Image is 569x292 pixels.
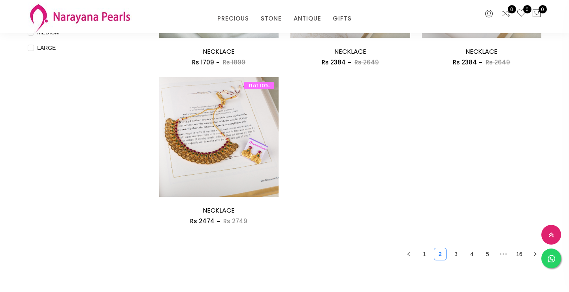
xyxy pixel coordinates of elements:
[244,82,274,89] span: flat 10%
[532,9,541,19] button: 0
[513,248,526,260] li: 16
[481,248,494,260] li: 5
[466,248,478,260] a: 4
[486,58,510,66] span: Rs 2649
[434,248,446,260] a: 2
[334,47,366,56] a: NECKLACE
[482,248,494,260] a: 5
[508,5,516,13] span: 0
[322,58,346,66] span: Rs 2384
[453,58,477,66] span: Rs 2384
[516,9,526,19] a: 0
[203,206,235,215] a: NECKLACE
[217,13,249,24] a: PRECIOUS
[418,248,431,260] li: 1
[450,248,462,260] a: 3
[501,9,511,19] a: 0
[333,13,351,24] a: GIFTS
[539,5,547,13] span: 0
[418,248,430,260] a: 1
[465,47,497,56] a: NECKLACE
[497,248,510,260] span: •••
[294,13,321,24] a: ANTIQUE
[533,252,537,256] span: right
[529,248,541,260] button: right
[192,58,214,66] span: Rs 1709
[203,47,235,56] a: NECKLACE
[354,58,379,66] span: Rs 2649
[513,248,525,260] a: 16
[402,248,415,260] li: Previous Page
[223,58,245,66] span: Rs 1899
[497,248,510,260] li: Next 5 Pages
[190,217,215,225] span: Rs 2474
[261,13,282,24] a: STONE
[406,252,411,256] span: left
[223,217,247,225] span: Rs 2749
[523,5,531,13] span: 0
[529,248,541,260] li: Next Page
[34,43,59,52] span: LARGE
[402,248,415,260] button: left
[465,248,478,260] li: 4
